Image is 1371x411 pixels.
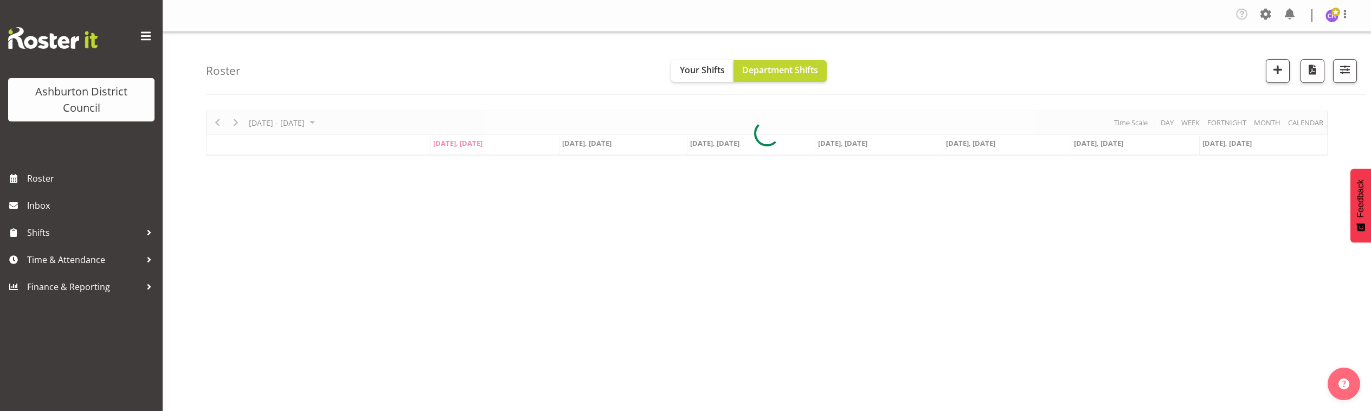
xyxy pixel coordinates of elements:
[27,279,141,295] span: Finance & Reporting
[27,252,141,268] span: Time & Attendance
[19,84,144,116] div: Ashburton District Council
[1266,59,1290,83] button: Add a new shift
[742,64,818,76] span: Department Shifts
[1338,378,1349,389] img: help-xxl-2.png
[8,27,98,49] img: Rosterit website logo
[1356,179,1366,217] span: Feedback
[27,170,157,187] span: Roster
[680,64,725,76] span: Your Shifts
[27,197,157,214] span: Inbox
[1325,9,1338,22] img: chalotter-hydes5348.jpg
[671,60,733,82] button: Your Shifts
[733,60,827,82] button: Department Shifts
[206,65,241,77] h4: Roster
[1333,59,1357,83] button: Filter Shifts
[27,224,141,241] span: Shifts
[1350,169,1371,242] button: Feedback - Show survey
[1301,59,1324,83] button: Download a PDF of the roster according to the set date range.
